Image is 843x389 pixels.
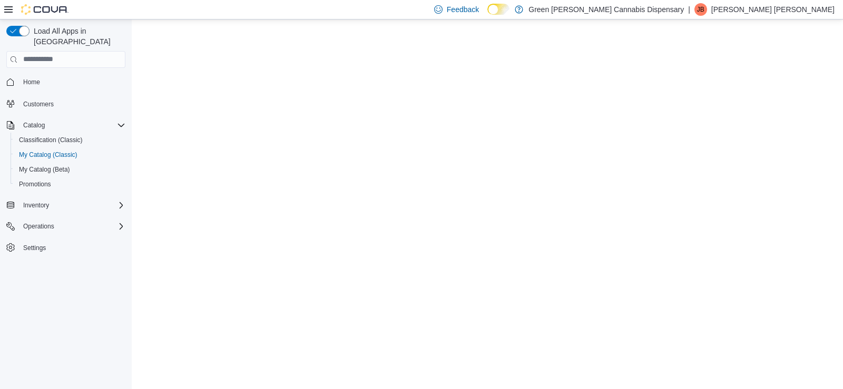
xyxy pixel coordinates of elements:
input: Dark Mode [487,4,509,15]
p: | [688,3,690,16]
a: Settings [19,242,50,254]
span: Inventory [23,201,49,210]
div: Joyce Brooke Arnold [694,3,707,16]
span: Customers [19,97,125,110]
button: Catalog [2,118,130,133]
button: My Catalog (Classic) [11,147,130,162]
button: Operations [2,219,130,234]
a: My Catalog (Beta) [15,163,74,176]
span: Home [23,78,40,86]
span: Promotions [15,178,125,191]
button: Promotions [11,177,130,192]
button: Catalog [19,119,49,132]
button: Settings [2,240,130,255]
span: Home [19,75,125,88]
p: [PERSON_NAME] [PERSON_NAME] [711,3,835,16]
p: Green [PERSON_NAME] Cannabis Dispensary [528,3,684,16]
button: Home [2,74,130,89]
a: Customers [19,98,58,111]
span: Operations [19,220,125,233]
span: Inventory [19,199,125,212]
span: Customers [23,100,54,108]
span: Classification (Classic) [15,134,125,146]
span: Classification (Classic) [19,136,83,144]
span: Promotions [19,180,51,188]
a: Promotions [15,178,55,191]
span: Feedback [447,4,479,15]
a: Classification (Classic) [15,134,87,146]
span: My Catalog (Classic) [19,151,77,159]
span: Operations [23,222,54,231]
span: Settings [23,244,46,252]
span: My Catalog (Beta) [15,163,125,176]
span: Catalog [19,119,125,132]
nav: Complex example [6,70,125,283]
button: Inventory [2,198,130,213]
span: My Catalog (Beta) [19,165,70,174]
button: Inventory [19,199,53,212]
span: Load All Apps in [GEOGRAPHIC_DATA] [30,26,125,47]
button: Customers [2,96,130,111]
span: Catalog [23,121,45,129]
span: My Catalog (Classic) [15,148,125,161]
a: My Catalog (Classic) [15,148,82,161]
a: Home [19,76,44,88]
span: JB [697,3,704,16]
img: Cova [21,4,68,15]
button: My Catalog (Beta) [11,162,130,177]
button: Classification (Classic) [11,133,130,147]
span: Settings [19,241,125,254]
button: Operations [19,220,58,233]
